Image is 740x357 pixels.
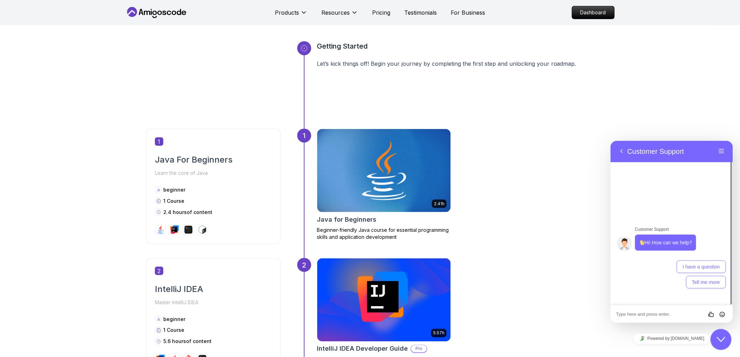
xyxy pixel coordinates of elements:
[317,258,451,342] img: IntelliJ IDEA Developer Guide card
[317,215,376,224] h2: Java for Beginners
[155,267,163,275] span: 2
[434,201,444,207] p: 2.41h
[317,129,451,241] a: Java for Beginners card2.41hJava for BeginnersBeginner-friendly Java course for essential program...
[163,327,184,333] span: 1 Course
[198,226,207,234] img: bash logo
[321,8,350,17] p: Resources
[155,298,272,307] p: Master IntelliJ IDEA
[317,59,594,68] p: Let’s kick things off! Begin your journey by completing the first step and unlocking your roadmap.
[317,227,451,241] p: Beginner-friendly Java course for essential programming skills and application development
[155,154,272,165] h2: Java For Beginners
[572,6,615,19] a: Dashboard
[275,8,299,17] p: Products
[163,186,185,193] p: beginner
[372,8,390,17] a: Pricing
[170,226,179,234] img: intellij logo
[163,316,185,323] p: beginner
[433,330,444,336] p: 5.57h
[155,168,272,178] p: Learn the core of Java
[184,226,193,234] img: terminal logo
[155,284,272,295] h2: IntelliJ IDEA
[163,198,184,204] span: 1 Course
[275,8,307,22] button: Products
[611,141,733,323] iframe: chat widget
[297,258,311,272] div: 2
[404,8,437,17] a: Testimonials
[611,331,733,347] iframe: chat widget
[297,129,311,143] div: 1
[163,338,212,345] p: 5.6 hours of content
[711,329,733,350] iframe: chat widget
[451,8,485,17] a: For Business
[155,137,163,146] span: 1
[317,344,408,354] h2: IntelliJ IDEA Developer Guide
[321,8,358,22] button: Resources
[317,129,451,212] img: Java for Beginners card
[156,226,165,234] img: java logo
[411,345,427,352] p: Pro
[163,209,212,216] p: 2.4 hours of content
[317,41,594,51] h3: Getting Started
